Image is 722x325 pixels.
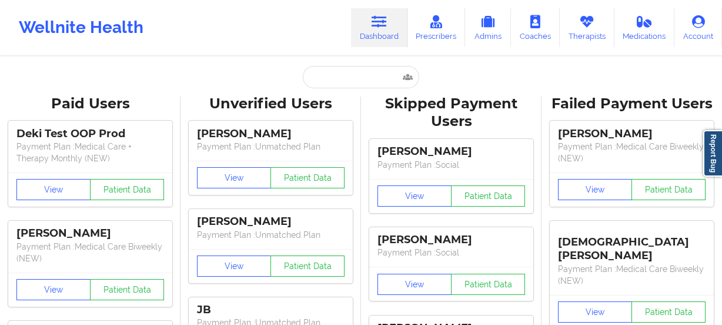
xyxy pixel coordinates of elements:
[90,279,164,300] button: Patient Data
[197,256,271,277] button: View
[16,179,91,200] button: View
[377,185,452,207] button: View
[197,229,345,241] p: Payment Plan : Unmatched Plan
[614,8,675,47] a: Medications
[560,8,614,47] a: Therapists
[377,145,525,158] div: [PERSON_NAME]
[631,301,706,323] button: Patient Data
[377,159,525,171] p: Payment Plan : Social
[369,95,533,131] div: Skipped Payment Users
[407,8,466,47] a: Prescribers
[631,179,706,200] button: Patient Data
[8,95,172,113] div: Paid Users
[451,185,525,207] button: Patient Data
[558,141,706,164] p: Payment Plan : Medical Care Biweekly (NEW)
[558,227,706,263] div: [DEMOGRAPHIC_DATA][PERSON_NAME]
[511,8,560,47] a: Coaches
[558,263,706,287] p: Payment Plan : Medical Care Biweekly (NEW)
[703,130,722,177] a: Report Bug
[197,167,271,188] button: View
[197,127,345,141] div: [PERSON_NAME]
[558,301,632,323] button: View
[558,127,706,141] div: [PERSON_NAME]
[377,233,525,247] div: [PERSON_NAME]
[270,256,345,277] button: Patient Data
[197,141,345,152] p: Payment Plan : Unmatched Plan
[465,8,511,47] a: Admins
[550,95,714,113] div: Failed Payment Users
[377,247,525,258] p: Payment Plan : Social
[16,141,164,164] p: Payment Plan : Medical Care + Therapy Monthly (NEW)
[16,279,91,300] button: View
[90,179,164,200] button: Patient Data
[189,95,353,113] div: Unverified Users
[16,241,164,264] p: Payment Plan : Medical Care Biweekly (NEW)
[16,127,164,141] div: Deki Test OOP Prod
[197,215,345,228] div: [PERSON_NAME]
[377,274,452,295] button: View
[270,167,345,188] button: Patient Data
[197,303,345,317] div: JB
[351,8,407,47] a: Dashboard
[674,8,722,47] a: Account
[451,274,525,295] button: Patient Data
[16,227,164,240] div: [PERSON_NAME]
[558,179,632,200] button: View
